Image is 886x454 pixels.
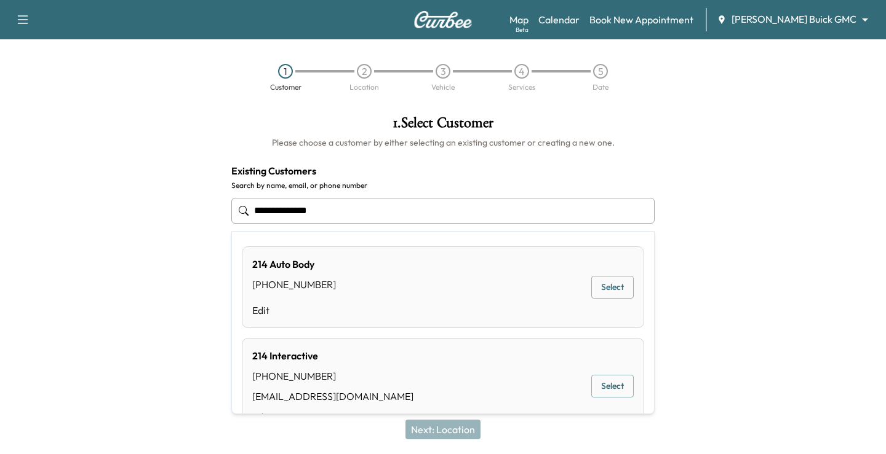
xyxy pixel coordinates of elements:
[231,115,655,136] h1: 1 . Select Customer
[431,84,455,91] div: Vehicle
[278,64,293,79] div: 1
[252,257,336,272] div: 214 Auto Body
[252,303,336,318] a: Edit
[508,84,535,91] div: Services
[252,348,413,363] div: 214 Interactive
[593,84,609,91] div: Date
[349,84,379,91] div: Location
[436,64,450,79] div: 3
[252,389,413,404] div: [EMAIL_ADDRESS][DOMAIN_NAME]
[270,84,301,91] div: Customer
[252,369,413,383] div: [PHONE_NUMBER]
[413,11,473,28] img: Curbee Logo
[732,12,856,26] span: [PERSON_NAME] Buick GMC
[514,64,529,79] div: 4
[589,12,693,27] a: Book New Appointment
[231,163,655,178] h4: Existing Customers
[509,12,529,27] a: MapBeta
[591,276,634,299] button: Select
[231,136,655,149] h6: Please choose a customer by either selecting an existing customer or creating a new one.
[593,64,608,79] div: 5
[357,64,372,79] div: 2
[252,277,336,292] div: [PHONE_NUMBER]
[231,181,655,190] label: Search by name, email, or phone number
[252,409,413,424] a: Edit
[538,12,580,27] a: Calendar
[516,25,529,34] div: Beta
[591,375,634,397] button: Select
